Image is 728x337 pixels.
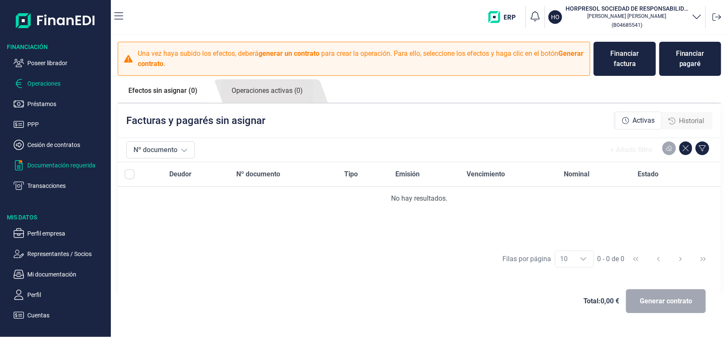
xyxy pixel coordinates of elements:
p: Perfil [27,290,107,300]
img: erp [488,11,522,23]
span: Vencimiento [467,169,505,179]
p: Cesión de contratos [27,140,107,150]
button: Operaciones [14,78,107,89]
button: Mi documentación [14,269,107,279]
span: Activas [632,115,655,126]
div: No hay resultados. [125,193,714,204]
span: 0 - 0 de 0 [597,256,625,262]
div: Historial [662,112,711,130]
span: Estado [638,169,658,179]
span: Tipo [344,169,358,179]
p: PPP [27,119,107,130]
button: Last Page [693,249,713,269]
span: Historial [679,116,704,126]
button: Financiar pagaré [659,42,721,76]
button: Préstamos [14,99,107,109]
div: Choose [573,251,594,267]
button: Nº documento [126,141,195,158]
button: Transacciones [14,181,107,191]
button: PPP [14,119,107,130]
p: Préstamos [27,99,107,109]
div: Activas [615,112,662,130]
p: HO [551,13,560,21]
p: Operaciones [27,78,107,89]
span: Emisión [395,169,420,179]
b: generar un contrato [258,49,319,58]
div: All items unselected [125,169,135,179]
p: Una vez haya subido los efectos, deberá para crear la operación. Para ello, seleccione los efecto... [138,49,585,69]
button: HOHORPRESOL SOCIEDAD DE RESPONSABILIDAD LIMITADA[PERSON_NAME] [PERSON_NAME](B04685541) [548,4,702,30]
button: Financiar factura [594,42,656,76]
button: Representantes / Socios [14,249,107,259]
button: Next Page [670,249,691,269]
div: Filas por página [503,254,551,264]
span: Total: 0,00 € [583,296,619,306]
button: First Page [626,249,646,269]
a: Operaciones activas (0) [221,79,313,103]
p: Mi documentación [27,269,107,279]
div: Financiar pagaré [666,49,714,69]
p: Representantes / Socios [27,249,107,259]
button: Cuentas [14,310,107,320]
span: Deudor [169,169,191,179]
span: Nominal [564,169,590,179]
span: Nº documento [236,169,280,179]
p: Poseer librador [27,58,107,68]
p: Cuentas [27,310,107,320]
button: Poseer librador [14,58,107,68]
a: Efectos sin asignar (0) [118,79,208,102]
img: Logo de aplicación [16,7,96,34]
p: Transacciones [27,181,107,191]
button: Cesión de contratos [14,140,107,150]
button: Previous Page [648,249,669,269]
button: Perfil empresa [14,228,107,239]
p: Documentación requerida [27,160,107,170]
h3: HORPRESOL SOCIEDAD DE RESPONSABILIDAD LIMITADA [566,4,688,13]
p: Facturas y pagarés sin asignar [126,114,265,127]
small: Copiar cif [612,22,642,28]
div: Financiar factura [600,49,649,69]
button: Documentación requerida [14,160,107,170]
button: Perfil [14,290,107,300]
p: [PERSON_NAME] [PERSON_NAME] [566,13,688,20]
p: Perfil empresa [27,228,107,239]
